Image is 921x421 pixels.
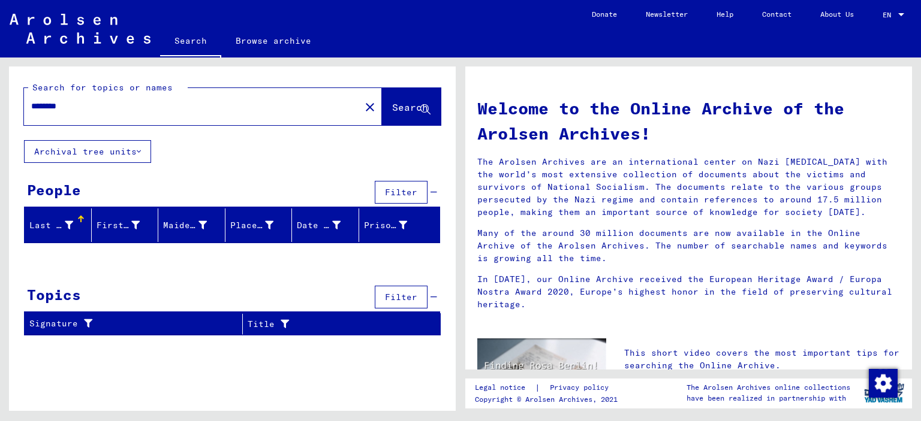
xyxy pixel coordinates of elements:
[29,314,242,334] div: Signature
[24,140,151,163] button: Archival tree units
[97,219,140,232] div: First Name
[477,227,900,265] p: Many of the around 30 million documents are now available in the Online Archive of the Arolsen Ar...
[230,219,274,232] div: Place of Birth
[477,156,900,219] p: The Arolsen Archives are an international center on Nazi [MEDICAL_DATA] with the world’s most ext...
[25,208,92,242] mat-header-cell: Last Name
[29,216,91,235] div: Last Name
[392,101,428,113] span: Search
[359,208,440,242] mat-header-cell: Prisoner #
[92,208,159,242] mat-header-cell: First Name
[27,284,81,305] div: Topics
[364,216,426,235] div: Prisoner #
[624,347,900,372] p: This short video covers the most important tips for searching the Online Archive.
[687,382,850,393] p: The Arolsen Archives online collections
[225,208,293,242] mat-header-cell: Place of Birth
[10,14,151,44] img: Arolsen_neg.svg
[248,314,426,334] div: Title
[477,273,900,311] p: In [DATE], our Online Archive received the European Heritage Award / Europa Nostra Award 2020, Eu...
[27,179,81,201] div: People
[475,381,535,394] a: Legal notice
[869,369,898,398] img: Change consent
[862,378,907,408] img: yv_logo.png
[385,292,417,302] span: Filter
[687,393,850,404] p: have been realized in partnership with
[297,219,341,232] div: Date of Birth
[475,394,623,405] p: Copyright © Arolsen Archives, 2021
[230,216,292,235] div: Place of Birth
[292,208,359,242] mat-header-cell: Date of Birth
[97,216,158,235] div: First Name
[477,338,606,408] img: video.jpg
[163,219,207,232] div: Maiden Name
[363,100,377,114] mat-icon: close
[163,216,225,235] div: Maiden Name
[248,318,411,331] div: Title
[29,219,73,232] div: Last Name
[375,181,428,204] button: Filter
[358,95,382,119] button: Clear
[160,26,221,57] a: Search
[382,88,441,125] button: Search
[540,381,623,394] a: Privacy policy
[32,82,173,93] mat-label: Search for topics or names
[364,219,408,232] div: Prisoner #
[158,208,225,242] mat-header-cell: Maiden Name
[385,187,417,198] span: Filter
[29,317,227,330] div: Signature
[375,286,428,308] button: Filter
[221,26,326,55] a: Browse archive
[883,11,896,19] span: EN
[297,216,359,235] div: Date of Birth
[477,96,900,146] h1: Welcome to the Online Archive of the Arolsen Archives!
[475,381,623,394] div: |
